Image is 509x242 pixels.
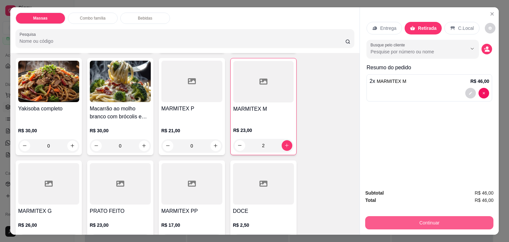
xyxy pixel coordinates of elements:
button: Continuar [365,216,493,229]
button: increase-product-quantity [282,140,292,151]
button: decrease-product-quantity [481,44,492,54]
img: product-image [90,61,151,102]
button: decrease-product-quantity [485,23,495,33]
p: Resumo do pedido [367,64,492,72]
p: Combo família [80,16,105,21]
label: Busque pelo cliente [370,42,407,48]
span: MARMITEX M [377,79,406,84]
button: decrease-product-quantity [20,141,30,151]
h4: Macarrão ao molho branco com brócolis e bacon. [90,105,151,121]
span: R$ 46,00 [475,189,493,197]
h4: MARMITEX M [233,105,294,113]
p: C.Local [458,25,474,31]
h4: PRATO FEITO [90,207,151,215]
p: R$ 46,00 [470,78,489,85]
span: R$ 46,00 [475,197,493,204]
h4: MARMITEX P [161,105,222,113]
p: R$ 21,00 [161,127,222,134]
h4: MARMITEX G [18,207,79,215]
h4: DOCE [233,207,294,215]
input: Busque pelo cliente [370,48,456,55]
p: R$ 30,00 [90,127,151,134]
button: increase-product-quantity [67,141,78,151]
p: Bebidas [138,16,152,21]
h4: MARMITEX PP [161,207,222,215]
p: Retirada [418,25,436,31]
h4: Yakisoba completo [18,105,79,113]
p: R$ 23,00 [90,222,151,228]
label: Pesquisa [20,31,38,37]
input: Pesquisa [20,38,345,44]
button: Close [487,9,497,19]
button: decrease-product-quantity [235,140,245,151]
button: decrease-product-quantity [479,88,489,98]
p: Entrega [380,25,396,31]
button: decrease-product-quantity [465,88,476,98]
p: R$ 23,00 [233,127,294,134]
strong: Total [365,198,376,203]
p: R$ 17,00 [161,222,222,228]
strong: Subtotal [365,190,384,196]
button: Show suggestions [467,43,478,54]
button: decrease-product-quantity [163,141,173,151]
button: increase-product-quantity [210,141,221,151]
p: R$ 2,50 [233,222,294,228]
p: R$ 30,00 [18,127,79,134]
img: product-image [18,61,79,102]
p: R$ 26,00 [18,222,79,228]
p: 2 x [369,77,406,85]
p: Massas [33,16,47,21]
